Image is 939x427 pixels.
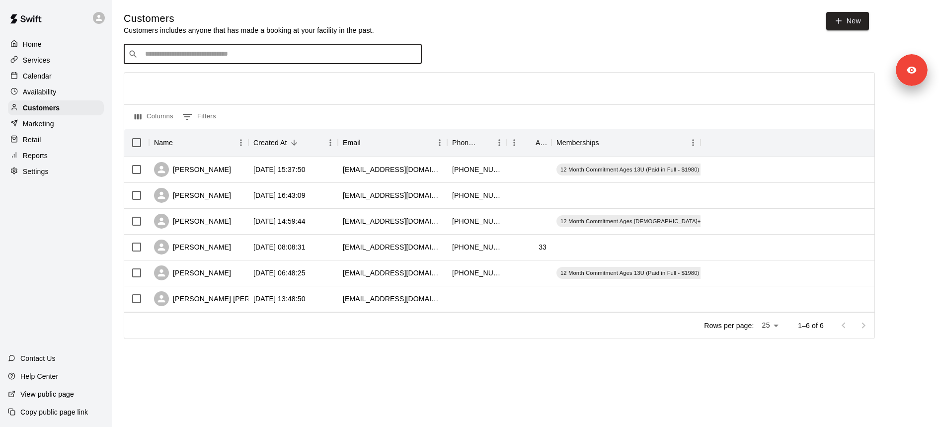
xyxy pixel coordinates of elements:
[686,135,701,150] button: Menu
[8,100,104,115] a: Customers
[23,55,50,65] p: Services
[132,109,176,125] button: Select columns
[23,167,49,176] p: Settings
[124,12,374,25] h5: Customers
[253,242,306,252] div: 2025-08-28 08:08:31
[492,135,507,150] button: Menu
[253,165,306,174] div: 2025-09-10 15:37:50
[798,321,824,331] p: 1–6 of 6
[20,407,88,417] p: Copy public page link
[23,135,41,145] p: Retail
[343,242,442,252] div: kendall_brandt@me.com
[551,129,701,157] div: Memberships
[556,269,777,277] span: 12 Month Commitment Ages 13U (Paid in Full - $1980) Special for First 7 Athletes!!!
[20,371,58,381] p: Help Center
[343,129,361,157] div: Email
[452,165,502,174] div: +15736197703
[253,190,306,200] div: 2025-09-08 16:43:09
[154,291,291,306] div: [PERSON_NAME] [PERSON_NAME]
[536,129,547,157] div: Age
[478,136,492,150] button: Sort
[287,136,301,150] button: Sort
[124,44,422,64] div: Search customers by name or email
[8,69,104,84] a: Calendar
[253,294,306,304] div: 2025-08-20 13:48:50
[323,135,338,150] button: Menu
[154,129,173,157] div: Name
[556,129,599,157] div: Memberships
[539,242,547,252] div: 33
[704,321,754,331] p: Rows per page:
[20,353,56,363] p: Contact Us
[599,136,613,150] button: Sort
[452,242,502,252] div: +15733530298
[154,214,231,229] div: [PERSON_NAME]
[343,165,442,174] div: rakehoe79@gmail.com
[8,164,104,179] a: Settings
[154,188,231,203] div: [PERSON_NAME]
[343,190,442,200] div: sdiemler@mac.com
[149,129,248,157] div: Name
[154,162,231,177] div: [PERSON_NAME]
[507,129,551,157] div: Age
[8,37,104,52] a: Home
[23,39,42,49] p: Home
[248,129,338,157] div: Created At
[556,215,705,227] div: 12 Month Commitment Ages [DEMOGRAPHIC_DATA]+
[23,151,48,161] p: Reports
[154,240,231,255] div: [PERSON_NAME]
[432,135,447,150] button: Menu
[343,216,442,226] div: sethrot1974@gmail.com
[253,216,306,226] div: 2025-09-07 14:59:44
[8,116,104,131] a: Marketing
[758,318,782,333] div: 25
[23,119,54,129] p: Marketing
[826,12,869,30] a: New
[343,268,442,278] div: kshimmens@gmail.com
[253,268,306,278] div: 2025-08-28 06:48:25
[452,216,502,226] div: +15736444364
[20,389,74,399] p: View public page
[23,103,60,113] p: Customers
[124,25,374,35] p: Customers includes anyone that has made a booking at your facility in the past.
[253,129,287,157] div: Created At
[556,164,777,175] div: 12 Month Commitment Ages 13U (Paid in Full - $1980) Special for First 7 Athletes!!!
[556,267,777,279] div: 12 Month Commitment Ages 13U (Paid in Full - $1980) Special for First 7 Athletes!!!
[173,136,187,150] button: Sort
[452,190,502,200] div: +16517076978
[343,294,442,304] div: connor.arcobasso@gmail.com
[452,129,478,157] div: Phone Number
[507,135,522,150] button: Menu
[23,71,52,81] p: Calendar
[8,148,104,163] a: Reports
[556,166,777,173] span: 12 Month Commitment Ages 13U (Paid in Full - $1980) Special for First 7 Athletes!!!
[8,85,104,99] a: Availability
[338,129,447,157] div: Email
[154,265,231,280] div: [PERSON_NAME]
[447,129,507,157] div: Phone Number
[452,268,502,278] div: +15734695683
[23,87,57,97] p: Availability
[556,217,705,225] span: 12 Month Commitment Ages [DEMOGRAPHIC_DATA]+
[361,136,375,150] button: Sort
[8,53,104,68] a: Services
[522,136,536,150] button: Sort
[8,132,104,147] a: Retail
[180,109,219,125] button: Show filters
[234,135,248,150] button: Menu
